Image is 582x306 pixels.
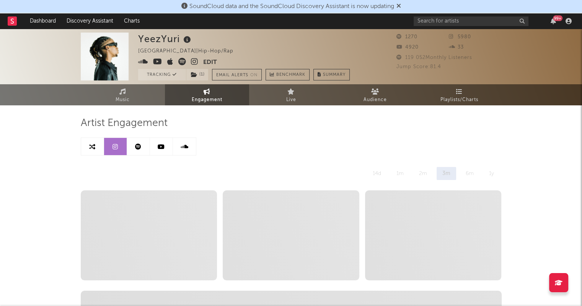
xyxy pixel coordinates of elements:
span: 119 052 Monthly Listeners [396,55,472,60]
span: Playlists/Charts [440,95,478,105]
span: Dismiss [396,3,401,10]
span: ( 1 ) [186,69,209,80]
div: 99 + [553,15,562,21]
span: SoundCloud data and the SoundCloud Discovery Assistant is now updating [189,3,394,10]
span: 33 [449,45,464,50]
span: Artist Engagement [81,119,168,128]
div: [GEOGRAPHIC_DATA] | Hip-Hop/Rap [138,47,242,56]
button: Summary [313,69,350,80]
button: Email AlertsOn [212,69,262,80]
button: Edit [203,58,217,67]
a: Audience [333,84,417,105]
span: Summary [323,73,346,77]
span: Engagement [192,95,222,105]
a: Engagement [165,84,249,105]
div: 6m [460,167,479,180]
button: 99+ [551,18,556,24]
span: Live [286,95,296,105]
div: 3m [437,167,456,180]
div: 1y [483,167,500,180]
a: Playlists/Charts [417,84,502,105]
span: 1270 [396,34,417,39]
div: 1m [391,167,409,180]
div: 2m [413,167,433,180]
a: Dashboard [24,13,61,29]
a: Music [81,84,165,105]
a: Live [249,84,333,105]
button: Tracking [138,69,186,80]
em: On [250,73,258,77]
div: 14d [367,167,387,180]
a: Benchmark [266,69,310,80]
span: Jump Score: 81.4 [396,64,441,69]
a: Discovery Assistant [61,13,119,29]
span: 5980 [449,34,471,39]
span: Music [116,95,130,105]
div: YeezYuri [138,33,193,45]
span: Benchmark [276,70,305,80]
span: 4920 [396,45,419,50]
a: Charts [119,13,145,29]
button: (1) [186,69,208,80]
input: Search for artists [414,16,528,26]
span: Audience [364,95,387,105]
